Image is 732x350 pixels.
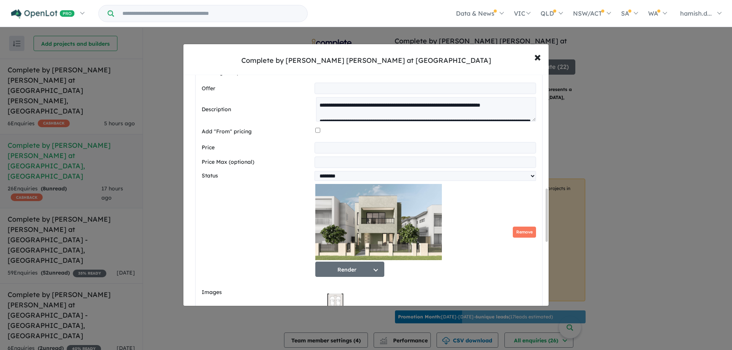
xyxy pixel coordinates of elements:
button: Remove [513,227,536,238]
label: Add "From" pricing [202,127,312,136]
label: Price Max (optional) [202,158,311,167]
div: Complete by [PERSON_NAME] [PERSON_NAME] at [GEOGRAPHIC_DATA] [241,56,491,66]
label: Price [202,143,311,152]
label: Description [202,105,313,114]
label: Offer [202,84,311,93]
input: Try estate name, suburb, builder or developer [116,5,306,22]
span: hamish.d... [680,10,712,17]
label: Status [202,171,311,181]
label: Images [202,288,312,297]
img: Openlot PRO Logo White [11,9,75,19]
span: × [534,48,541,65]
img: Complete by McDonald Jones at Elara - Marsden Park - Lot 7111 Render [315,184,442,260]
button: Render [315,262,384,277]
